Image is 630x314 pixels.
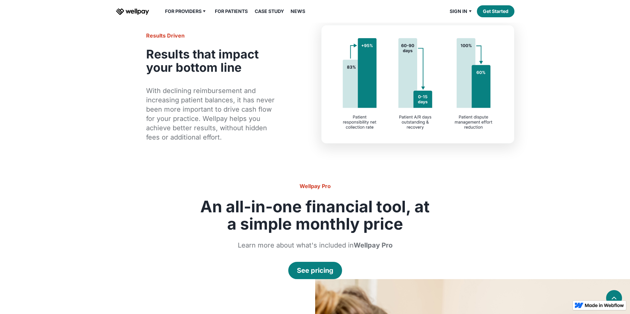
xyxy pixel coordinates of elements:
div: For Providers [161,7,211,15]
strong: Wellpay Pro [354,241,393,249]
div: With declining reimbursement and increasing patient balances, it has never been more important to... [146,86,279,142]
a: See pricing [288,262,342,279]
div: Sign in [450,7,467,15]
a: News [287,7,309,15]
a: For Patients [211,7,252,15]
a: Case Study [251,7,288,15]
img: Made in Webflow [585,303,624,307]
div: Sign in [446,7,477,15]
h3: Results that impact your bottom line [146,48,279,74]
h6: Results Driven [146,32,279,40]
div: See pricing [297,266,333,275]
h6: Wellpay Pro [196,182,435,190]
div: For Providers [165,7,202,15]
div: Learn more about what's included in [230,241,400,250]
a: Get Started [477,5,514,17]
h2: An all-in-one financial tool, at a simple monthly price [196,198,435,233]
a: home [116,7,149,15]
